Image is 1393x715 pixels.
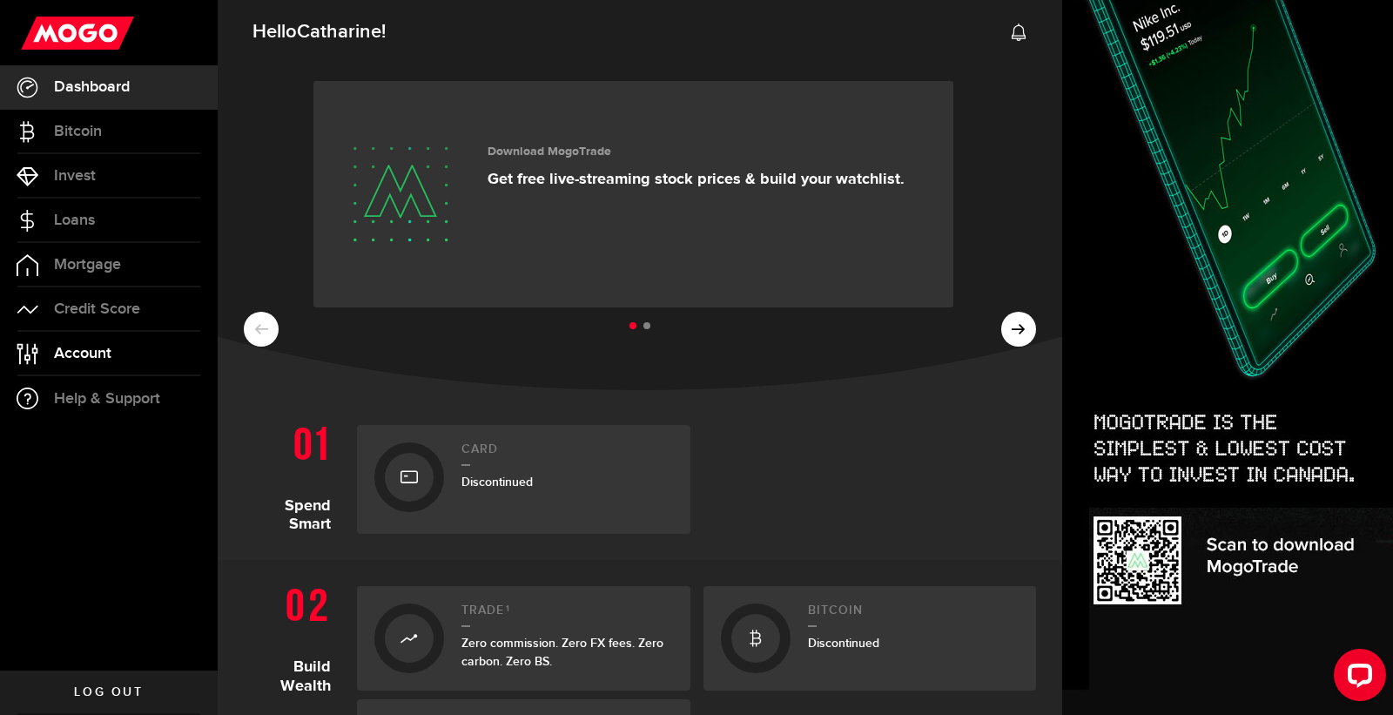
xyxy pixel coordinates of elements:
[461,442,673,466] h2: Card
[461,636,663,669] span: Zero commission. Zero FX fees. Zero carbon. Zero BS.
[461,475,533,489] span: Discontinued
[297,20,381,44] span: Catharine
[1320,642,1393,715] iframe: LiveChat chat widget
[54,212,95,228] span: Loans
[54,168,96,184] span: Invest
[808,604,1020,627] h2: Bitcoin
[74,686,143,698] span: Log out
[54,124,102,139] span: Bitcoin
[54,257,121,273] span: Mortgage
[488,170,905,189] p: Get free live-streaming stock prices & build your watchlist.
[506,604,510,614] sup: 1
[488,145,905,159] h3: Download MogoTrade
[54,391,160,407] span: Help & Support
[808,636,879,651] span: Discontinued
[54,79,130,95] span: Dashboard
[244,416,344,534] h1: Spend Smart
[357,586,690,691] a: Trade1Zero commission. Zero FX fees. Zero carbon. Zero BS.
[461,604,673,627] h2: Trade
[54,301,140,317] span: Credit Score
[357,425,690,534] a: CardDiscontinued
[54,346,111,361] span: Account
[703,586,1037,691] a: BitcoinDiscontinued
[313,81,953,307] a: Download MogoTrade Get free live-streaming stock prices & build your watchlist.
[252,14,386,51] span: Hello !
